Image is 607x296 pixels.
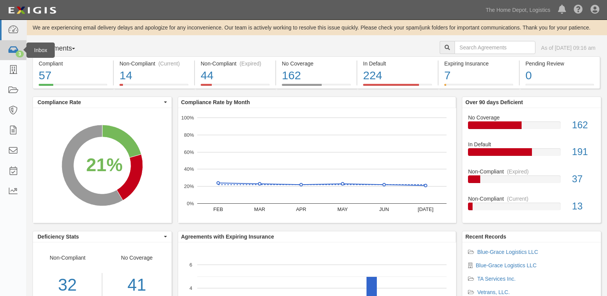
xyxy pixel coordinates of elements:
[190,285,192,291] text: 4
[33,97,172,108] button: Compliance Rate
[566,118,601,132] div: 162
[507,195,528,203] div: (Current)
[444,60,513,67] div: Expiring Insurance
[86,152,123,178] div: 21%
[574,5,583,15] i: Help Center - Complianz
[468,114,595,141] a: No Coverage162
[566,172,601,186] div: 37
[465,99,523,105] b: Over 90 days Deficient
[477,249,538,255] a: Blue-Grace Logistics LLC
[201,60,270,67] div: Non-Compliant (Expired)
[337,206,348,212] text: MAY
[468,141,595,168] a: In Default191
[39,67,107,84] div: 57
[119,60,188,67] div: Non-Compliant (Current)
[181,99,250,105] b: Compliance Rate by Month
[184,132,194,138] text: 80%
[296,206,306,212] text: APR
[181,234,274,240] b: Agreements with Expiring Insurance
[27,24,607,31] div: We are experiencing email delivery delays and apologize for any inconvenience. Our team is active...
[541,44,596,52] div: As of [DATE] 09:16 am
[438,84,519,90] a: Expiring Insurance7
[462,168,601,175] div: Non-Compliant
[213,206,223,212] text: FEB
[476,262,537,268] a: Blue-Grace Logistics LLC
[465,234,506,240] b: Recent Records
[276,84,357,90] a: No Coverage162
[6,3,59,17] img: logo-5460c22ac91f19d4615b14bd174203de0afe785f0fc80cf4dbbc73dc1793850b.png
[119,67,188,84] div: 14
[187,201,194,206] text: 0%
[357,84,438,90] a: In Default224
[566,200,601,213] div: 13
[33,84,113,90] a: Compliant57
[482,2,554,18] a: The Home Depot, Logistics
[181,115,194,121] text: 100%
[455,41,535,54] input: Search Agreements
[525,60,594,67] div: Pending Review
[462,195,601,203] div: Non-Compliant
[16,51,24,57] div: 3
[462,141,601,148] div: In Default
[282,67,351,84] div: 162
[468,168,595,195] a: Non-Compliant(Expired)37
[114,84,194,90] a: Non-Compliant(Current)14
[363,67,432,84] div: 224
[184,166,194,172] text: 40%
[468,195,595,216] a: Non-Compliant(Current)13
[254,206,265,212] text: MAR
[477,276,515,282] a: TA Services Inc.
[38,98,162,106] span: Compliance Rate
[33,108,172,223] svg: A chart.
[418,206,434,212] text: [DATE]
[525,67,594,84] div: 0
[282,60,351,67] div: No Coverage
[444,67,513,84] div: 7
[26,43,55,58] div: Inbox
[239,60,261,67] div: (Expired)
[33,41,90,56] button: Agreements
[477,289,510,295] a: Vetrans, LLC.
[158,60,180,67] div: (Current)
[462,114,601,121] div: No Coverage
[38,233,162,240] span: Deficiency Stats
[33,231,172,242] button: Deficiency Stats
[507,168,529,175] div: (Expired)
[363,60,432,67] div: In Default
[184,149,194,155] text: 60%
[379,206,389,212] text: JUN
[178,108,456,223] svg: A chart.
[201,67,270,84] div: 44
[184,183,194,189] text: 20%
[520,84,600,90] a: Pending Review0
[39,60,107,67] div: Compliant
[195,84,275,90] a: Non-Compliant(Expired)44
[190,262,192,268] text: 6
[566,145,601,159] div: 191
